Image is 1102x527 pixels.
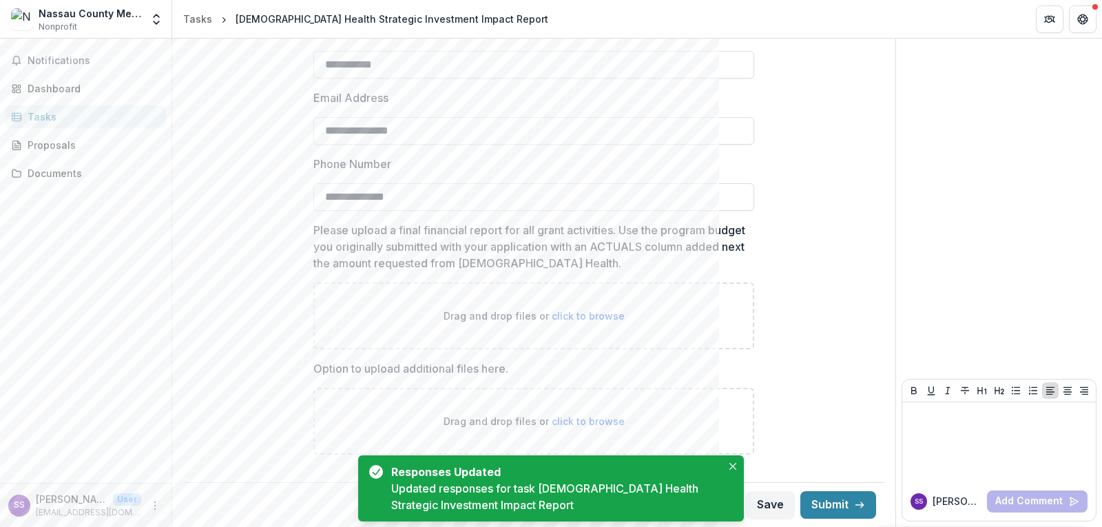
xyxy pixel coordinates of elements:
button: Close [725,458,741,475]
a: Dashboard [6,77,166,100]
button: Notifications [6,50,166,72]
button: Get Help [1069,6,1096,33]
button: Align Left [1042,382,1059,399]
a: Proposals [6,134,166,156]
a: Tasks [178,9,218,29]
img: Nassau County Mental Health Alcoholism and Drug Abuse Council inc [11,8,33,30]
div: Dashboard [28,81,155,96]
p: Please upload a final financial report for all grant activities. Use the program budget you origi... [313,222,746,271]
span: click to browse [552,310,625,322]
nav: breadcrumb [178,9,554,29]
div: [DEMOGRAPHIC_DATA] Health Strategic Investment Impact Report [236,12,548,26]
span: click to browse [552,415,625,427]
button: Heading 2 [991,382,1008,399]
button: Open entity switcher [147,6,166,33]
button: Underline [923,382,939,399]
div: Sarah Smith [14,501,25,510]
div: Sarah Smith [915,498,923,505]
button: Strike [957,382,973,399]
button: More [147,497,163,514]
button: Ordered List [1025,382,1041,399]
button: Italicize [939,382,956,399]
p: Drag and drop files or [444,414,625,428]
button: Submit [800,491,876,519]
button: Align Right [1076,382,1092,399]
div: Nassau County Mental Health Alcoholism and Drug Abuse Council inc [39,6,141,21]
button: Bold [906,382,922,399]
button: Heading 1 [974,382,990,399]
div: Documents [28,166,155,180]
a: Tasks [6,105,166,128]
p: Option to upload additional files here. [313,360,508,377]
button: Add Comment [987,490,1088,513]
div: Proposals [28,138,155,152]
a: Documents [6,162,166,185]
div: Tasks [183,12,212,26]
button: Save [746,491,795,519]
p: Email Address [313,90,388,106]
span: Notifications [28,55,160,67]
p: Drag and drop files or [444,309,625,323]
p: [PERSON_NAME] [933,494,981,508]
p: User [113,493,141,506]
button: Partners [1036,6,1063,33]
p: [PERSON_NAME] [36,492,107,506]
span: Nonprofit [39,21,77,33]
button: Align Center [1059,382,1076,399]
div: Updated responses for task [DEMOGRAPHIC_DATA] Health Strategic Investment Impact Report [391,480,722,513]
div: Tasks [28,110,155,124]
div: Responses Updated [391,464,716,480]
p: Phone Number [313,156,391,172]
p: [EMAIL_ADDRESS][DOMAIN_NAME] [36,506,141,519]
button: Bullet List [1008,382,1024,399]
